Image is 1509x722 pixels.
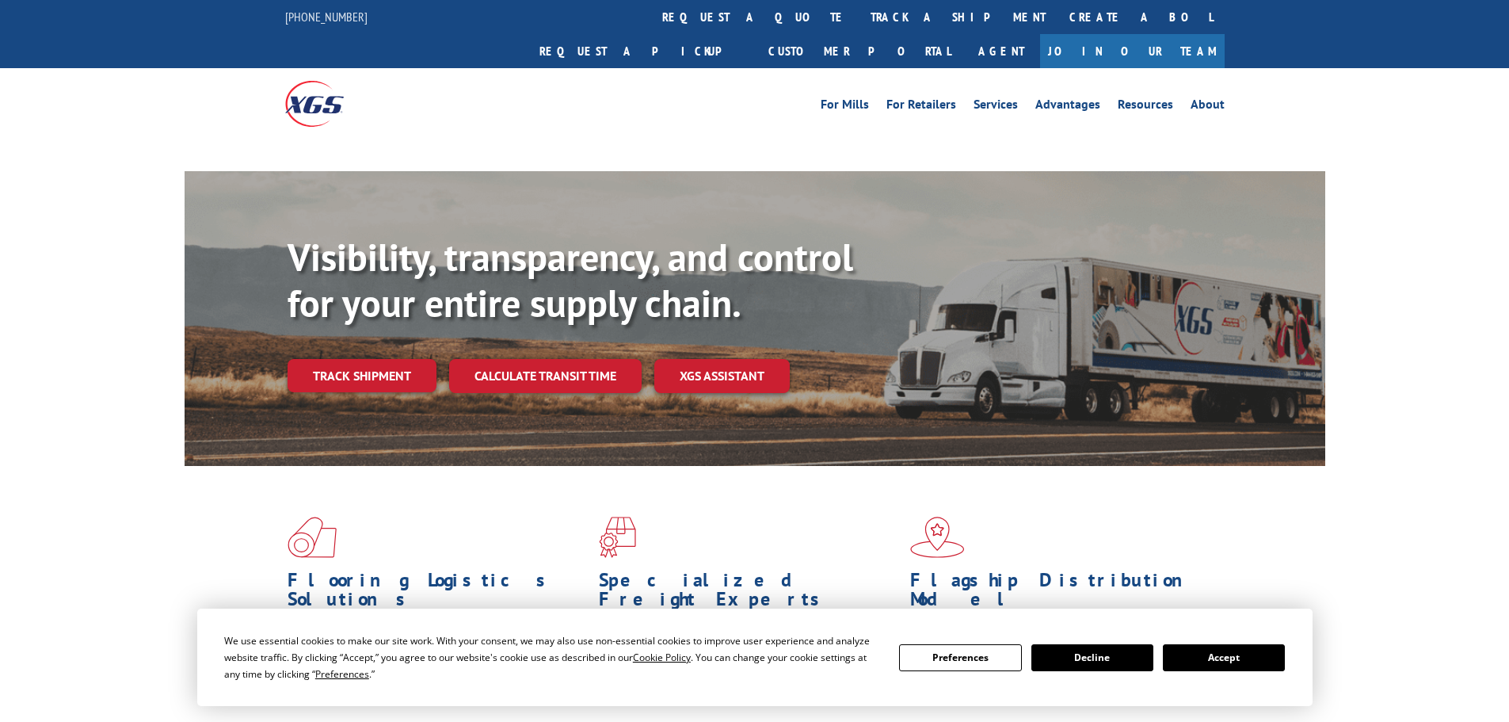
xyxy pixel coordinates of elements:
[315,667,369,681] span: Preferences
[197,609,1313,706] div: Cookie Consent Prompt
[288,359,436,392] a: Track shipment
[288,571,587,617] h1: Flooring Logistics Solutions
[288,232,853,327] b: Visibility, transparency, and control for your entire supply chain.
[224,632,880,682] div: We use essential cookies to make our site work. With your consent, we may also use non-essential ...
[886,98,956,116] a: For Retailers
[899,644,1021,671] button: Preferences
[910,517,965,558] img: xgs-icon-flagship-distribution-model-red
[449,359,642,393] a: Calculate transit time
[1040,34,1225,68] a: Join Our Team
[599,571,898,617] h1: Specialized Freight Experts
[1191,98,1225,116] a: About
[633,651,691,664] span: Cookie Policy
[288,517,337,558] img: xgs-icon-total-supply-chain-intelligence-red
[974,98,1018,116] a: Services
[821,98,869,116] a: For Mills
[528,34,756,68] a: Request a pickup
[654,359,790,393] a: XGS ASSISTANT
[1031,644,1153,671] button: Decline
[1163,644,1285,671] button: Accept
[1035,98,1100,116] a: Advantages
[962,34,1040,68] a: Agent
[756,34,962,68] a: Customer Portal
[910,571,1210,617] h1: Flagship Distribution Model
[599,517,636,558] img: xgs-icon-focused-on-flooring-red
[1118,98,1173,116] a: Resources
[285,9,368,25] a: [PHONE_NUMBER]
